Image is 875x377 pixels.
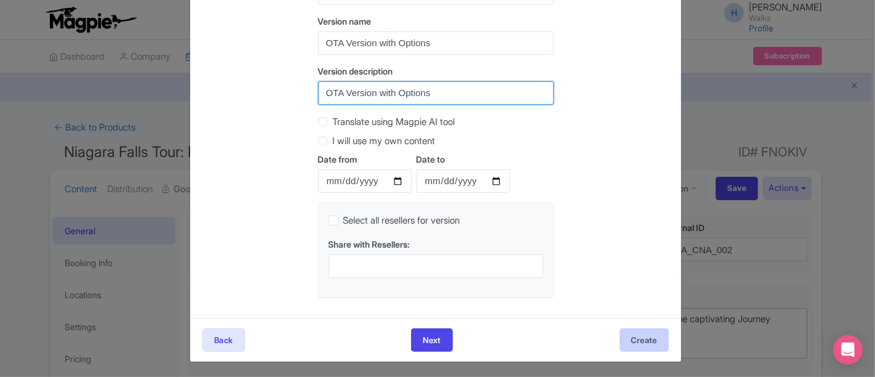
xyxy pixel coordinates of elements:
label: I will use my own content [333,134,436,148]
label: Translate using Magpie AI tool [333,115,455,129]
button: Create [620,328,669,352]
div: Open Intercom Messenger [833,335,863,365]
span: Share with Resellers: [329,239,410,249]
span: Date to [417,154,445,164]
button: Back [202,328,245,352]
span: Version name [318,16,372,26]
button: Next [411,328,453,352]
span: Date from [318,154,358,164]
span: Version description [318,66,393,76]
span: Select all resellers for version [343,214,460,226]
